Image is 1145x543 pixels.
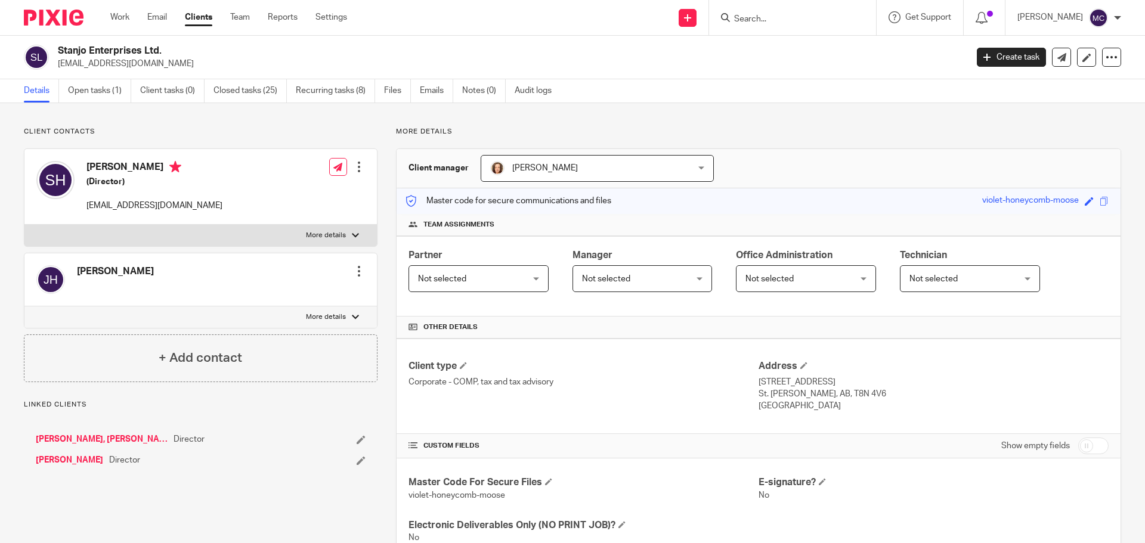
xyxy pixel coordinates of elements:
[1001,440,1070,452] label: Show empty fields
[423,220,494,229] span: Team assignments
[409,519,759,532] h4: Electronic Deliverables Only (NO PRINT JOB)?
[409,162,469,174] h3: Client manager
[140,79,205,103] a: Client tasks (0)
[759,376,1109,388] p: [STREET_ADDRESS]
[420,79,453,103] a: Emails
[24,45,49,70] img: svg%3E
[409,376,759,388] p: Corporate - COMP, tax and tax advisory
[77,265,154,278] h4: [PERSON_NAME]
[36,433,168,445] a: [PERSON_NAME], [PERSON_NAME]
[24,79,59,103] a: Details
[900,250,947,260] span: Technician
[384,79,411,103] a: Files
[977,48,1046,67] a: Create task
[24,400,377,409] p: Linked clients
[306,312,346,322] p: More details
[759,388,1109,400] p: St. [PERSON_NAME], AB, T8N 4V6
[1017,11,1083,23] p: [PERSON_NAME]
[515,79,561,103] a: Audit logs
[462,79,506,103] a: Notes (0)
[759,360,1109,373] h4: Address
[423,322,478,332] span: Other details
[24,127,377,136] p: Client contacts
[759,476,1109,489] h4: E-signature?
[409,250,442,260] span: Partner
[406,195,611,207] p: Master code for secure communications and files
[147,11,167,23] a: Email
[185,11,212,23] a: Clients
[736,250,833,260] span: Office Administration
[24,10,83,26] img: Pixie
[409,441,759,451] h4: CUSTOM FIELDS
[982,194,1079,208] div: violet-honeycomb-moose
[36,454,103,466] a: [PERSON_NAME]
[36,265,65,294] img: svg%3E
[490,161,505,175] img: avatar-thumb.jpg
[905,13,951,21] span: Get Support
[572,250,612,260] span: Manager
[230,11,250,23] a: Team
[315,11,347,23] a: Settings
[109,454,140,466] span: Director
[110,11,129,23] a: Work
[409,476,759,489] h4: Master Code For Secure Files
[733,14,840,25] input: Search
[268,11,298,23] a: Reports
[418,275,466,283] span: Not selected
[759,491,769,499] span: No
[36,161,75,199] img: svg%3E
[86,176,222,188] h5: (Director)
[169,161,181,173] i: Primary
[86,200,222,212] p: [EMAIL_ADDRESS][DOMAIN_NAME]
[58,45,779,57] h2: Stanjo Enterprises Ltd.
[582,275,630,283] span: Not selected
[213,79,287,103] a: Closed tasks (25)
[409,491,505,499] span: violet-honeycomb-moose
[68,79,131,103] a: Open tasks (1)
[409,360,759,373] h4: Client type
[745,275,794,283] span: Not selected
[909,275,958,283] span: Not selected
[296,79,375,103] a: Recurring tasks (8)
[409,533,419,542] span: No
[396,127,1121,136] p: More details
[306,231,346,240] p: More details
[58,58,959,70] p: [EMAIL_ADDRESS][DOMAIN_NAME]
[86,161,222,176] h4: [PERSON_NAME]
[759,400,1109,412] p: [GEOGRAPHIC_DATA]
[159,349,242,367] h4: + Add contact
[512,164,578,172] span: [PERSON_NAME]
[174,433,205,445] span: Director
[1089,8,1108,27] img: svg%3E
